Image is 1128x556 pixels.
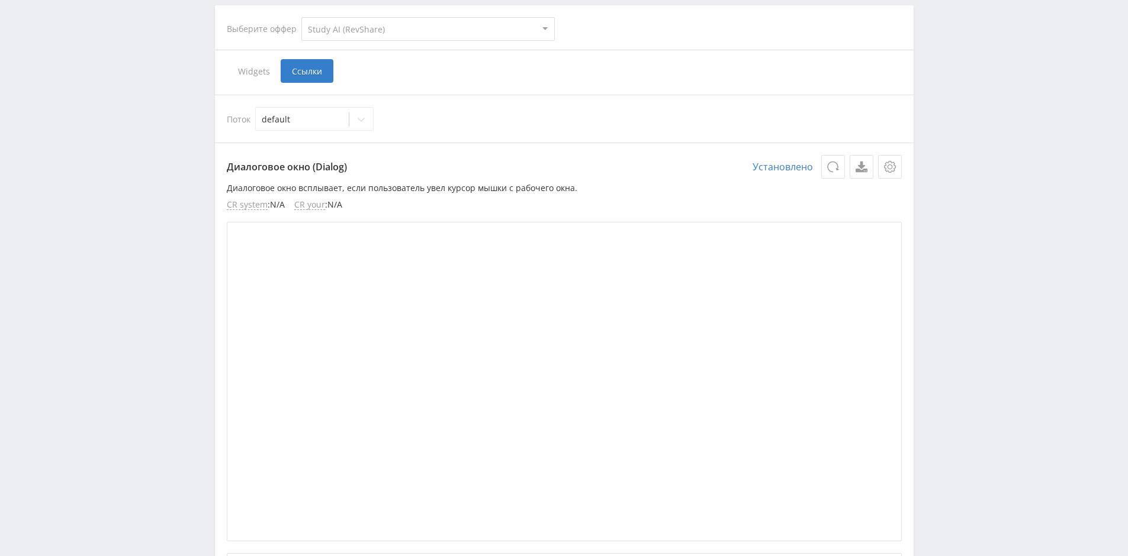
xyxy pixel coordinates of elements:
span: CR your [294,200,325,210]
span: Установлено [753,155,813,179]
div: Выберите оффер [227,24,301,34]
button: Обновить [821,155,845,179]
span: CR system [227,200,268,210]
span: Widgets [227,59,281,83]
button: Настройки [878,155,902,179]
p: Диалоговое окно (Dialog) [227,155,902,179]
div: Поток [227,107,902,131]
a: Скачать [850,155,873,179]
li: : N/A [227,200,285,210]
li: : N/A [294,200,342,210]
p: Диалоговое окно всплывает, если пользователь увел курсор мышки с рабочего окна. [227,183,902,193]
span: Ссылки [281,59,333,83]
